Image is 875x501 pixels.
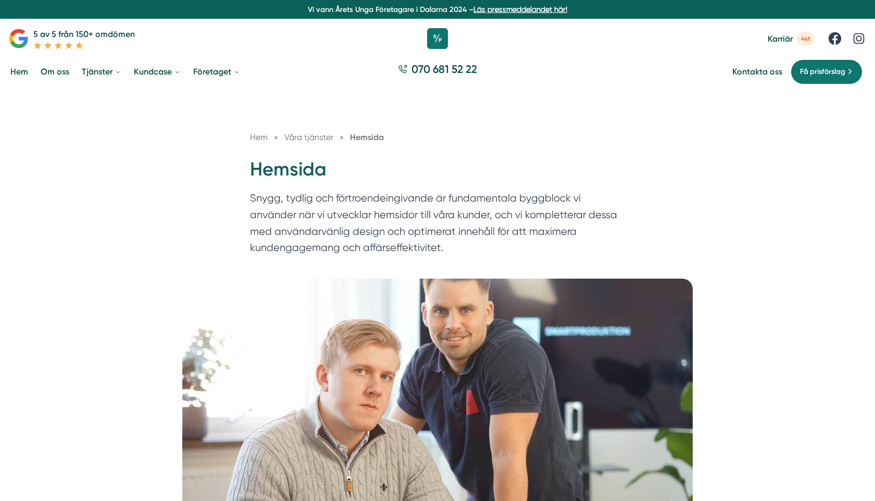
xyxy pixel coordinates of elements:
[250,190,625,261] p: Snygg, tydlig och förtroendeingivande är fundamentala byggblock vi använder när vi utvecklar hems...
[768,34,793,44] span: Karriär
[394,61,481,82] a: 070 681 52 22
[350,132,384,142] a: Hemsida
[284,132,335,142] a: Våra tjänster
[132,58,183,85] a: Kundcase
[8,58,30,85] a: Hem
[191,58,242,85] a: Företaget
[473,5,567,14] a: Läs pressmeddelandet här!
[340,131,344,144] span: »
[797,32,815,46] span: 4st
[4,4,871,15] p: Vi vann Årets Unga Företagare i Dalarna 2024 –
[800,66,845,78] span: Få prisförslag
[791,59,863,84] a: Få prisförslag
[768,32,815,46] a: Karriär 4st
[39,58,71,85] a: Om oss
[33,28,135,41] p: 5 av 5 från 150+ omdömen
[732,67,782,77] a: Kontakta oss
[250,131,625,144] nav: Breadcrumb
[250,132,268,142] a: Hem
[80,58,123,85] a: Tjänster
[284,132,333,142] span: Våra tjänster
[411,61,477,77] span: 070 681 52 22
[274,131,278,144] span: »
[250,157,625,191] h1: Hemsida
